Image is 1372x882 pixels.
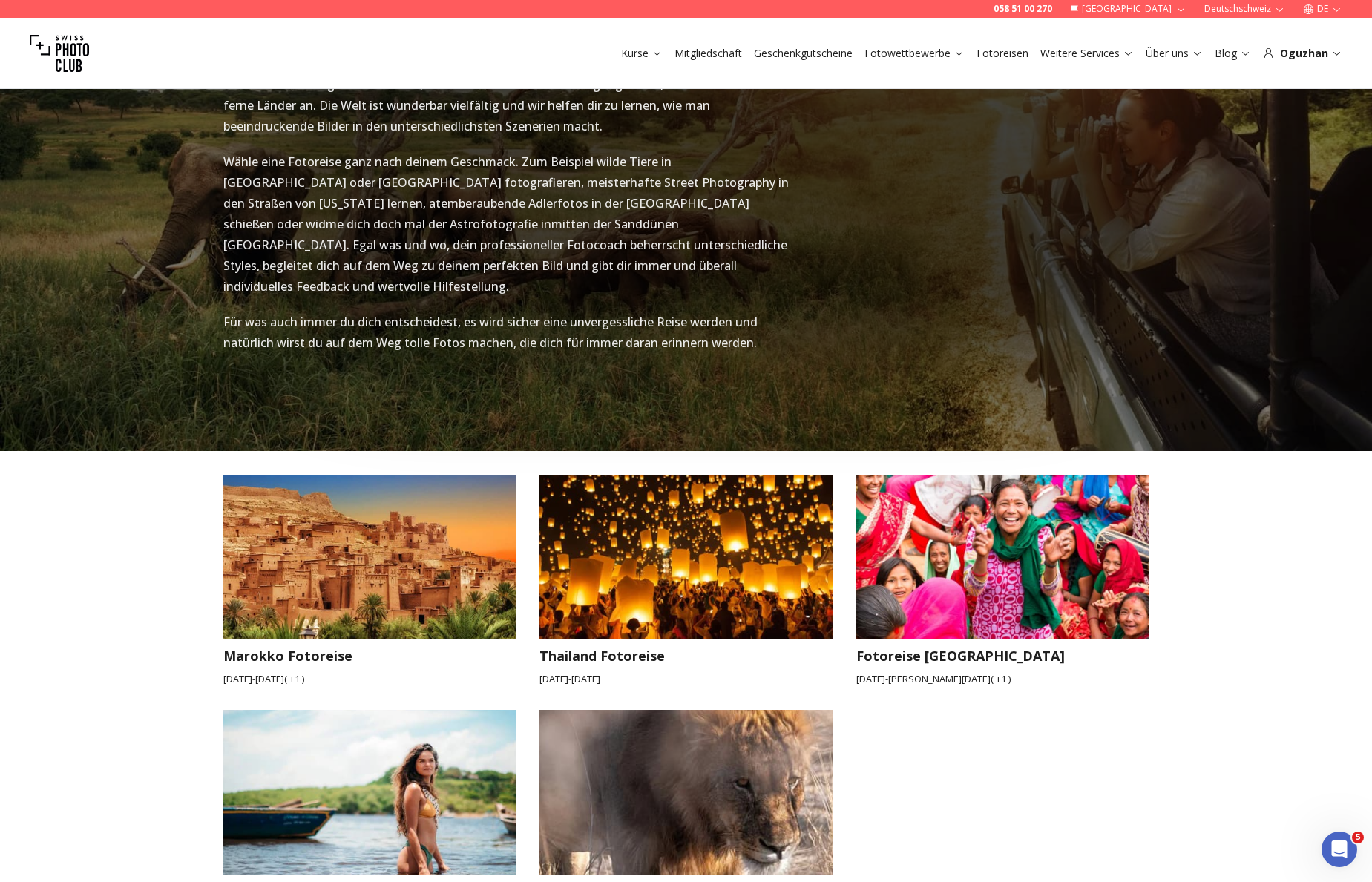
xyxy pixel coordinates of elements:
[977,46,1028,61] a: Fotoreisen
[539,645,833,666] h3: Thailand Fotoreise
[223,312,793,353] p: Für was auch immer du dich entscheidest, es wird sicher eine unvergessliche Reise werden und natü...
[615,43,669,64] button: Kurse
[1209,43,1257,64] button: Blog
[1215,46,1251,61] a: Blog
[223,74,793,136] p: Für abenteuerlustige Reisefreunde, die etwas mehr Zeit zur Verfügung haben, bieten wir Reisen in ...
[223,151,793,297] p: Wähle eine Fotoreise ganz nach deinem Geschmack. Zum Beispiel wilde Tiere in [GEOGRAPHIC_DATA] od...
[748,43,859,64] button: Geschenkgutscheine
[539,672,833,686] small: [DATE] - [DATE]
[1352,832,1364,843] span: 5
[1140,43,1209,64] button: Über uns
[1040,46,1134,61] a: Weitere Services
[1263,46,1342,61] div: Oguzhan
[1322,832,1357,867] iframe: Intercom live chat
[856,475,1149,686] a: Fotoreise NepalFotoreise [GEOGRAPHIC_DATA][DATE]-[PERSON_NAME][DATE]( +1 )
[669,43,748,64] button: Mitgliedschaft
[856,645,1149,666] h3: Fotoreise [GEOGRAPHIC_DATA]
[864,46,965,61] a: Fotowettbewerbe
[856,672,1149,686] small: [DATE] - [PERSON_NAME][DATE] ( + 1 )
[223,475,516,686] a: Marokko FotoreiseMarokko Fotoreise[DATE]-[DATE]( +1 )
[223,475,516,639] img: Marokko Fotoreise
[971,43,1034,64] button: Fotoreisen
[30,24,89,83] img: Swiss photo club
[994,3,1052,15] a: 058 51 00 270
[674,46,742,61] a: Mitgliedschaft
[754,46,853,61] a: Geschenkgutscheine
[1034,43,1140,64] button: Weitere Services
[1146,46,1203,61] a: Über uns
[223,672,516,686] small: [DATE] - [DATE] ( + 1 )
[859,43,971,64] button: Fotowettbewerbe
[621,46,663,61] a: Kurse
[841,466,1163,647] img: Fotoreise Nepal
[223,645,516,666] h3: Marokko Fotoreise
[539,475,833,686] a: Thailand FotoreiseThailand Fotoreise[DATE]-[DATE]
[525,466,847,647] img: Thailand Fotoreise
